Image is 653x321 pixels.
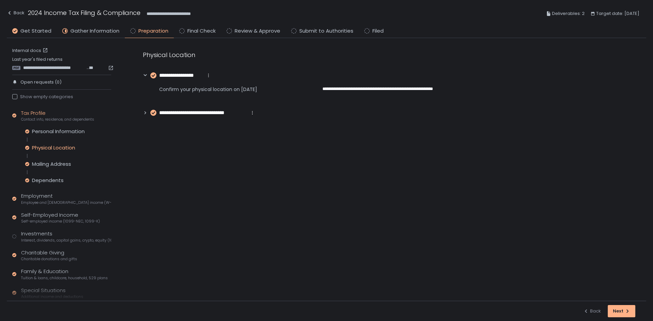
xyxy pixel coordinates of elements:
[187,27,216,35] span: Final Check
[583,308,601,314] div: Back
[12,48,49,54] a: Internal docs
[21,256,77,262] span: Charitable donations and gifts
[21,238,111,243] span: Interest, dividends, capital gains, crypto, equity (1099s, K-1s)
[21,294,83,299] span: Additional income and deductions
[235,27,280,35] span: Review & Approve
[70,27,119,35] span: Gather Information
[138,27,168,35] span: Preparation
[552,10,585,18] span: Deliverables: 2
[7,9,24,17] div: Back
[32,177,64,184] div: Dependents
[12,56,111,71] div: Last year's filed returns
[613,308,630,314] div: Next
[21,249,77,262] div: Charitable Giving
[21,219,100,224] span: Self-employed income (1099-NEC, 1099-K)
[21,268,108,281] div: Family & Education
[299,27,353,35] span: Submit to Authorities
[21,230,111,243] div: Investments
[143,50,469,59] div: Physical Location
[20,27,51,35] span: Get Started
[21,200,111,205] span: Employee and [DEMOGRAPHIC_DATA] income (W-2s)
[608,305,635,317] button: Next
[583,305,601,317] button: Back
[372,27,384,35] span: Filed
[21,287,83,300] div: Special Situations
[21,192,111,205] div: Employment
[596,10,639,18] span: Target date: [DATE]
[20,79,62,85] span: Open requests (0)
[21,211,100,224] div: Self-Employed Income
[21,117,94,122] span: Contact info, residence, and dependents
[28,8,140,17] h1: 2024 Income Tax Filing & Compliance
[32,161,71,167] div: Mailing Address
[21,109,94,122] div: Tax Profile
[32,128,85,135] div: Personal Information
[32,144,75,151] div: Physical Location
[21,275,108,281] span: Tuition & loans, childcare, household, 529 plans
[7,8,24,19] button: Back
[159,86,306,93] span: Confirm your physical location on [DATE]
